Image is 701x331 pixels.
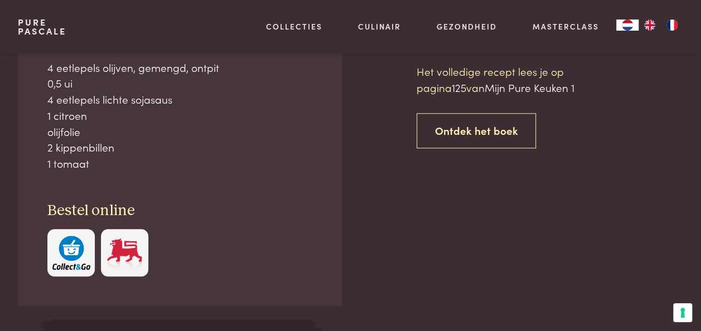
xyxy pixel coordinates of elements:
[616,20,639,31] a: NL
[52,236,90,270] img: c308188babc36a3a401bcb5cb7e020f4d5ab42f7cacd8327e500463a43eeb86c.svg
[437,21,497,32] a: Gezondheid
[639,20,683,31] ul: Language list
[47,91,312,108] div: 4 eetlepels lichte sojasaus
[417,64,606,95] p: Het volledige recept lees je op pagina van
[532,21,598,32] a: Masterclass
[47,108,312,124] div: 1 citroen
[639,20,661,31] a: EN
[616,20,683,31] aside: Language selected: Nederlands
[485,80,574,95] span: Mijn Pure Keuken 1
[673,303,692,322] button: Uw voorkeuren voor toestemming voor trackingtechnologieën
[661,20,683,31] a: FR
[47,124,312,140] div: olijfolie
[47,60,312,76] div: 4 eetlepels olijven, gemengd, ontpit
[18,18,66,36] a: PurePascale
[452,80,466,95] span: 125
[47,201,312,221] h3: Bestel online
[47,155,312,172] div: 1 tomaat
[105,236,143,270] img: Delhaize
[616,20,639,31] div: Language
[417,113,536,148] a: Ontdek het boek
[358,21,401,32] a: Culinair
[47,75,312,91] div: 0,5 ui
[47,139,312,155] div: 2 kippenbillen
[266,21,322,32] a: Collecties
